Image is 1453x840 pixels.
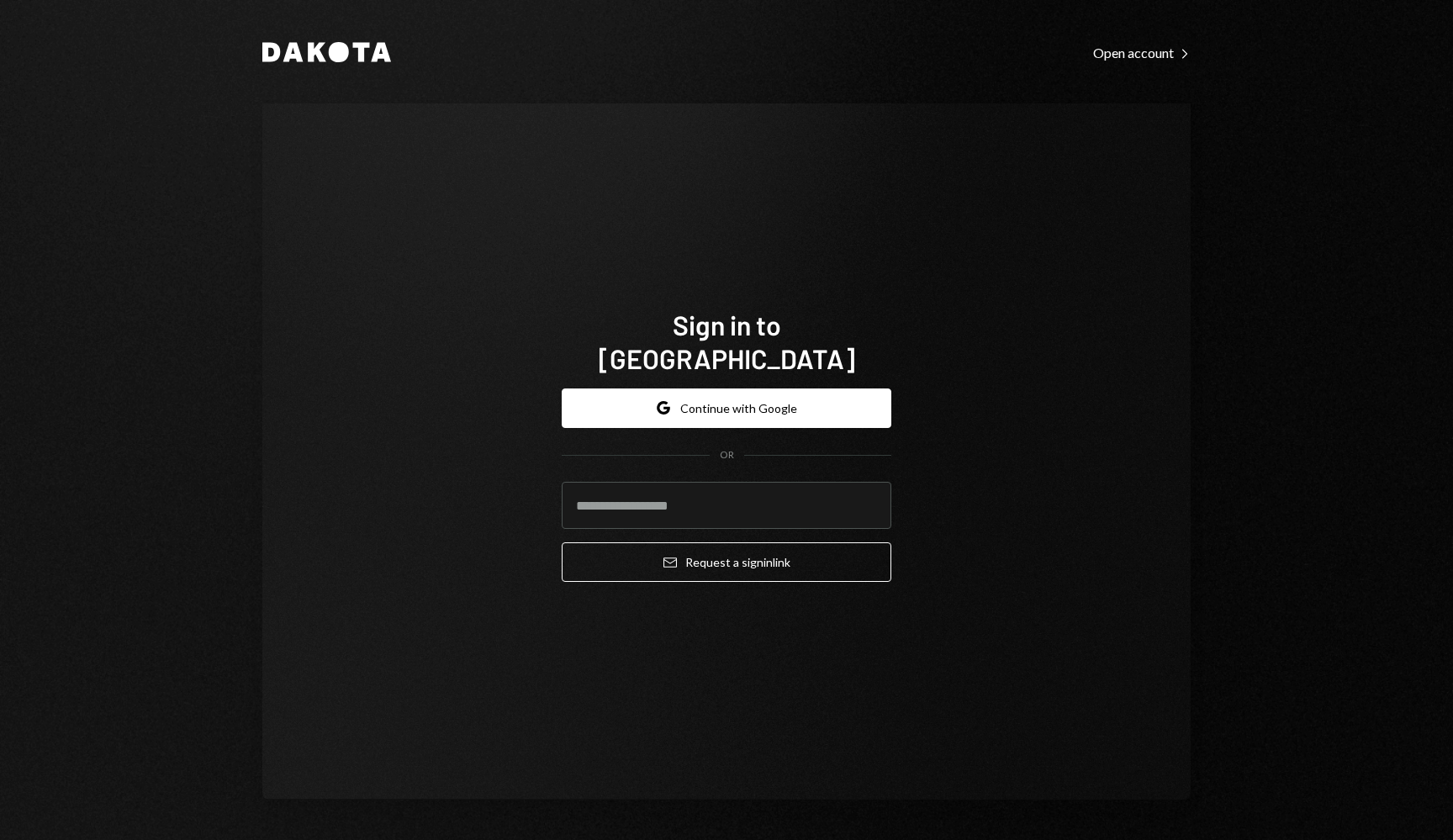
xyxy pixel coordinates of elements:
[720,448,734,462] div: OR
[1093,45,1191,61] div: Open account
[562,388,891,428] button: Continue with Google
[562,542,891,582] button: Request a signinlink
[1093,43,1191,61] a: Open account
[562,308,891,375] h1: Sign in to [GEOGRAPHIC_DATA]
